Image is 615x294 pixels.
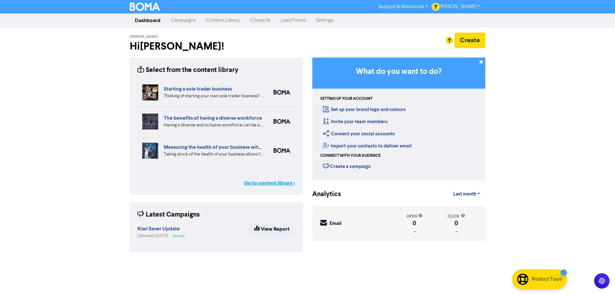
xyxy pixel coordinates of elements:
[413,227,416,233] span: _
[583,263,615,294] iframe: Chat Widget
[137,226,180,232] a: Kiwi Saver Update
[323,143,412,149] a: Import your contacts to deliver email
[312,189,333,199] div: Analytics
[323,107,406,113] a: Set up your brand logo and colours
[164,93,264,99] div: Thinking of starting your own sole trader business? The Sole Trader Toolkit from the Ministry of ...
[137,65,238,75] div: Select from the content library
[274,90,290,95] img: boma
[275,14,311,27] a: Lead Forms
[373,2,433,12] a: Support & Resources
[312,58,485,180] div: Getting Started in BOMA
[130,35,158,39] span: [PERSON_NAME]
[455,33,485,48] button: Create
[164,115,262,121] a: The benefits of having a diverse workforce
[406,213,422,219] div: open
[130,3,160,11] img: BOMA Logo
[201,14,245,27] a: Content Library
[323,119,388,125] a: Invite your team members
[173,234,184,238] span: Success
[433,2,485,12] a: [PERSON_NAME]
[320,96,373,102] div: Setting up your account
[164,86,232,92] a: Starting a sole trader business
[166,14,201,27] a: Campaigns
[406,221,422,226] div: 0
[447,221,465,226] div: 0
[448,188,485,201] a: Last month
[137,210,200,220] div: Latest Campaigns
[274,119,290,124] img: boma
[330,220,341,227] div: Email
[244,179,295,187] a: Go to content library >
[274,148,290,153] img: boma_accounting
[164,151,264,158] div: Taking stock of the health of your business allows for more effective planning, early warning abo...
[322,67,476,76] h3: What do you want to do?
[130,14,166,27] a: Dashboard
[320,153,381,159] div: Connect with your audience
[454,227,458,233] span: _
[130,40,303,52] h2: Hi [PERSON_NAME] !
[453,191,476,197] span: Last month
[311,14,339,27] a: Settings
[245,14,275,27] a: Contacts
[323,131,395,137] a: Connect your social accounts
[164,144,296,150] a: Measuring the health of your business with ratio measures
[249,222,295,236] a: View Report
[323,161,371,171] div: Create a campaign
[447,213,465,219] div: click
[164,122,264,129] div: Having a diverse and inclusive workforce can be a major boost for your business. We list four of ...
[137,233,187,239] div: Delivered [DATE]
[137,226,180,232] strong: Kiwi Saver Update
